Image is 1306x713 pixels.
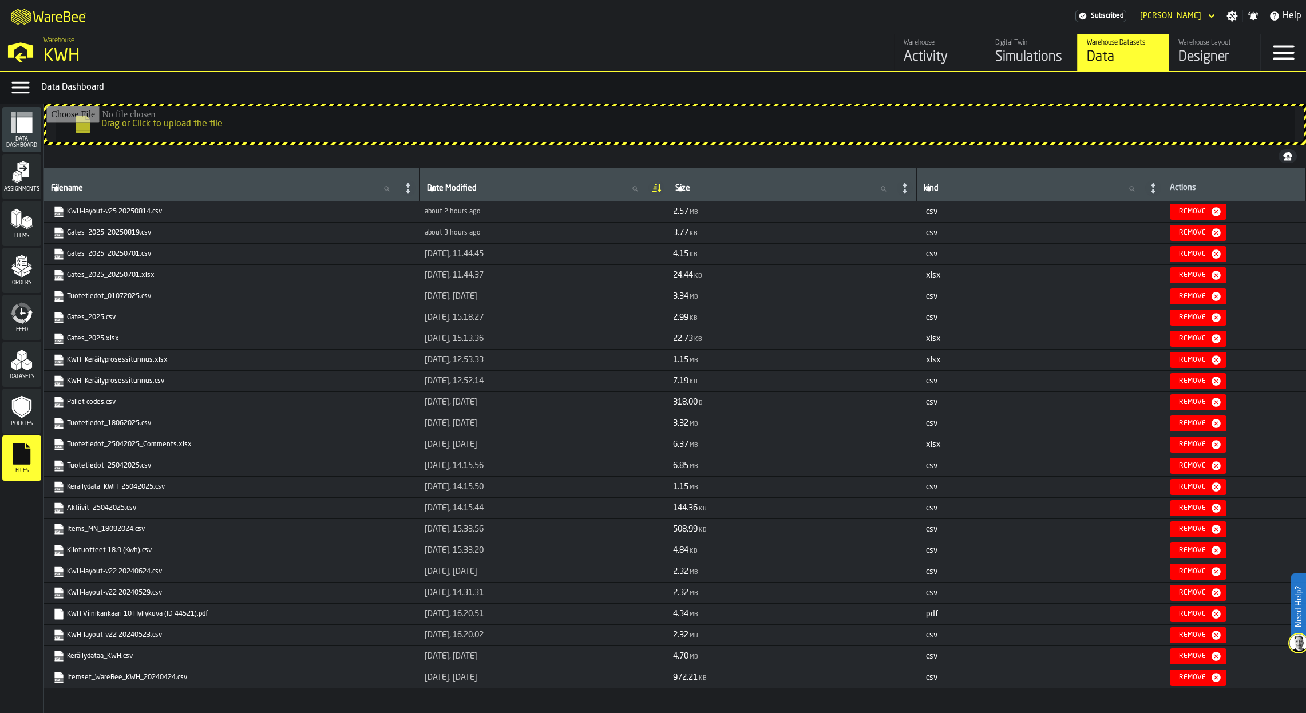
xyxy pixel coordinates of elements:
[2,295,41,340] li: menu Feed
[425,249,484,259] span: [DATE], 11.44.45
[1170,500,1226,516] button: button-Remove
[690,421,698,427] span: MB
[1170,585,1226,601] button: button-Remove
[690,442,698,449] span: MB
[2,389,41,434] li: menu Policies
[1283,9,1301,23] span: Help
[53,545,408,556] a: link-to-https://drive.app.warebee.com/4fb45246-3b77-4bb5-b880-c337c3c5facb/file_storage/Kilotuott...
[2,468,41,474] span: Files
[690,358,698,364] span: MB
[51,267,413,283] span: Gates_2025_20250701.xlsx
[425,271,484,280] span: [DATE], 11.44.37
[51,288,413,304] span: Tuotetiedot_01072025.csv
[673,377,688,385] span: 7.19
[1170,542,1226,558] button: button-Remove
[1264,9,1306,23] label: button-toggle-Help
[51,521,413,537] span: Items_MN_18092024.csv
[1174,377,1210,385] div: Remove
[53,312,408,323] a: link-to-https://drive.app.warebee.com/4fb45246-3b77-4bb5-b880-c337c3c5facb/file_storage/Gates_202...
[673,652,688,660] span: 4.70
[926,589,937,597] span: csv
[1140,11,1201,21] div: DropdownMenuValue-Mikael Svennas
[2,233,41,239] span: Items
[699,400,703,406] span: B
[53,375,408,387] a: link-to-https://drive.app.warebee.com/4fb45246-3b77-4bb5-b880-c337c3c5facb/file_storage/KWH_Ker%C...
[1174,462,1210,470] div: Remove
[1170,479,1226,495] button: button-Remove
[2,374,41,380] span: Datasets
[425,181,647,196] input: label
[926,377,937,385] span: csv
[1174,419,1210,427] div: Remove
[2,327,41,333] span: Feed
[2,107,41,153] li: menu Data Dashboard
[904,48,976,66] div: Activity
[926,208,937,216] span: csv
[1174,504,1210,512] div: Remove
[673,229,688,237] span: 3.77
[1170,458,1226,474] button: button-Remove
[673,525,698,533] span: 508.99
[926,504,937,512] span: csv
[51,648,413,664] span: Keräilydataa_KWH.csv
[5,76,37,99] label: button-toggle-Data Menu
[53,354,408,366] a: link-to-https://drive.app.warebee.com/4fb45246-3b77-4bb5-b880-c337c3c5facb/file_storage/KWH_Ker%C...
[926,525,937,533] span: csv
[673,356,688,364] span: 1.15
[51,500,413,516] span: Aktiivit_25042025.csv
[1174,229,1210,237] div: Remove
[425,504,484,513] span: [DATE], 14.15.44
[425,461,484,470] span: [DATE], 14.15.56
[1075,10,1126,22] div: Menu Subscription
[673,504,698,512] span: 144.36
[926,250,937,258] span: csv
[690,485,698,491] span: MB
[986,34,1077,71] a: link-to-/wh/i/4fb45246-3b77-4bb5-b880-c337c3c5facb/simulations
[673,462,688,470] span: 6.85
[673,314,688,322] span: 2.99
[673,546,688,554] span: 4.84
[53,418,408,429] a: link-to-https://drive.app.warebee.com/4fb45246-3b77-4bb5-b880-c337c3c5facb/file_storage/Tuotetied...
[51,246,413,262] span: Gates_2025_20250701.csv
[53,248,408,260] a: link-to-https://drive.app.warebee.com/4fb45246-3b77-4bb5-b880-c337c3c5facb/file_storage/Gates_202...
[1170,331,1226,347] button: button-Remove
[1222,10,1242,22] label: button-toggle-Settings
[673,271,693,279] span: 24.44
[1174,525,1210,533] div: Remove
[995,39,1068,47] div: Digital Twin
[921,181,1144,196] input: label
[51,184,83,193] span: label
[690,548,698,554] span: KB
[425,208,664,216] div: Updated: 21/08/2025, 10.07.05 Created: 21/08/2025, 10.07.05
[690,294,698,300] span: MB
[1174,356,1210,364] div: Remove
[425,652,477,661] span: [DATE], [DATE]
[53,608,408,620] a: link-to-https://drive.app.warebee.com/4fb45246-3b77-4bb5-b880-c337c3c5facb/file_storage/KWH%20Vii...
[673,419,688,427] span: 3.32
[53,460,408,472] a: link-to-https://drive.app.warebee.com/4fb45246-3b77-4bb5-b880-c337c3c5facb/file_storage/Tuotetied...
[1170,310,1226,326] button: button-Remove
[926,292,937,300] span: csv
[1170,437,1226,453] button: button-Remove
[894,34,986,71] a: link-to-/wh/i/4fb45246-3b77-4bb5-b880-c337c3c5facb/feed/
[425,398,477,407] span: [DATE], [DATE]
[1174,631,1210,639] div: Remove
[926,314,937,322] span: csv
[1174,546,1210,554] div: Remove
[53,291,408,302] a: link-to-https://drive.app.warebee.com/4fb45246-3b77-4bb5-b880-c337c3c5facb/file_storage/Tuotetied...
[51,310,413,326] span: Gates_2025.csv
[53,672,408,683] a: link-to-https://drive.app.warebee.com/4fb45246-3b77-4bb5-b880-c337c3c5facb/file_storage/Itemset_W...
[673,631,688,639] span: 2.32
[2,342,41,387] li: menu Datasets
[1170,267,1226,283] button: button-Remove
[53,397,408,408] a: link-to-https://drive.app.warebee.com/4fb45246-3b77-4bb5-b880-c337c3c5facb/file_storage/Pallet%20...
[926,462,937,470] span: csv
[690,209,698,216] span: MB
[673,292,688,300] span: 3.34
[51,585,413,601] span: KWH-layout-v22 20240529.csv
[53,206,408,217] a: link-to-https://drive.app.warebee.com/4fb45246-3b77-4bb5-b880-c337c3c5facb/file_storage/KWH-layou...
[1087,39,1159,47] div: Warehouse Datasets
[926,419,937,427] span: csv
[1170,521,1226,537] button: button-Remove
[425,229,664,237] div: Updated: 21/08/2025, 9.15.49 Created: 21/08/2025, 9.15.49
